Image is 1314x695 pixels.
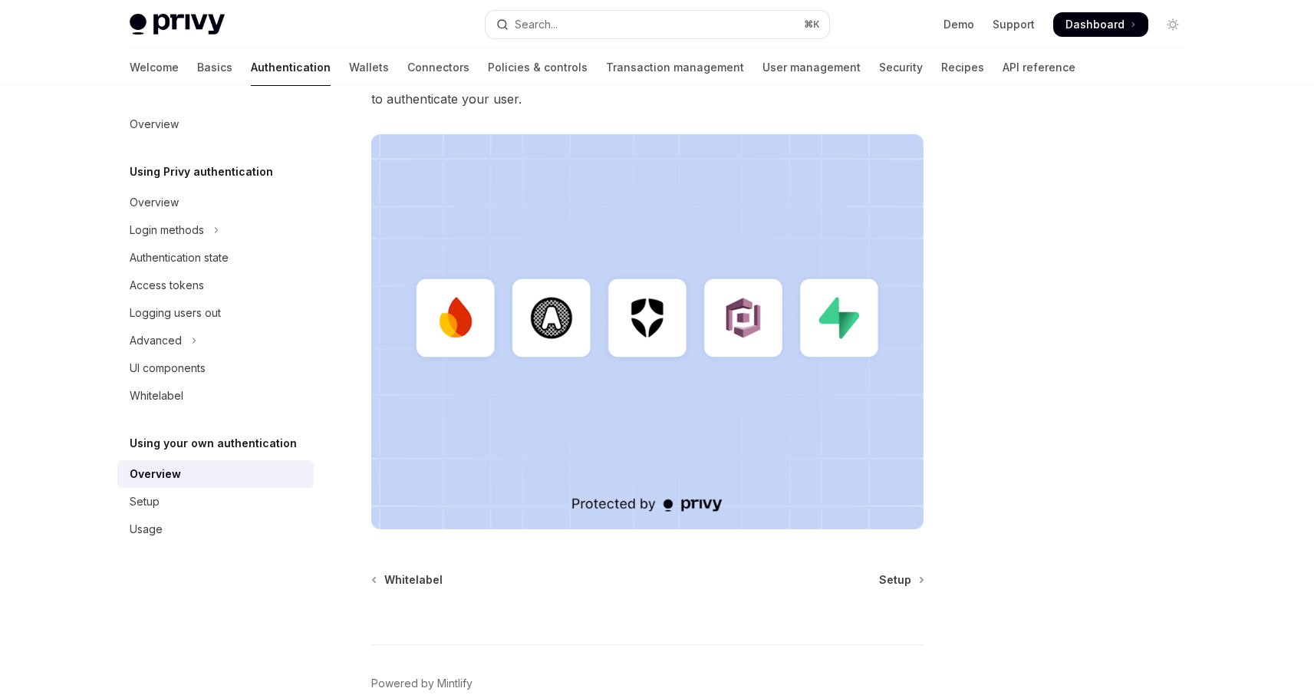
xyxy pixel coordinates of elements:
a: UI components [117,354,314,382]
div: Access tokens [130,276,204,295]
div: Authentication state [130,249,229,267]
a: Overview [117,110,314,138]
a: Basics [197,49,232,86]
a: API reference [1003,49,1075,86]
a: Transaction management [606,49,744,86]
a: Usage [117,515,314,543]
a: Powered by Mintlify [371,676,473,691]
div: Usage [130,520,163,539]
div: Logging users out [130,304,221,322]
div: Overview [130,465,181,483]
button: Toggle Login methods section [117,216,314,244]
a: Wallets [349,49,389,86]
span: Dashboard [1065,17,1125,32]
a: Authentication state [117,244,314,272]
a: Whitelabel [117,382,314,410]
div: Setup [130,492,160,511]
button: Toggle dark mode [1161,12,1185,37]
div: Overview [130,193,179,212]
a: Support [993,17,1035,32]
a: Recipes [941,49,984,86]
span: ⌘ K [804,18,820,31]
a: Security [879,49,923,86]
span: Whitelabel [384,572,443,588]
a: Overview [117,189,314,216]
div: Search... [515,15,558,34]
a: Setup [117,488,314,515]
a: Setup [879,572,923,588]
a: Overview [117,460,314,488]
a: Dashboard [1053,12,1148,37]
div: Overview [130,115,179,133]
a: User management [762,49,861,86]
h5: Using your own authentication [130,434,297,453]
img: light logo [130,14,225,35]
div: UI components [130,359,206,377]
a: Authentication [251,49,331,86]
a: Policies & controls [488,49,588,86]
a: Whitelabel [373,572,443,588]
a: Welcome [130,49,179,86]
img: JWT-based auth splash [371,134,924,529]
h5: Using Privy authentication [130,163,273,181]
button: Toggle Advanced section [117,327,314,354]
a: Connectors [407,49,469,86]
div: Login methods [130,221,204,239]
div: Whitelabel [130,387,183,405]
a: Logging users out [117,299,314,327]
a: Access tokens [117,272,314,299]
span: Setup [879,572,911,588]
button: Open search [486,11,829,38]
div: Advanced [130,331,182,350]
a: Demo [944,17,974,32]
